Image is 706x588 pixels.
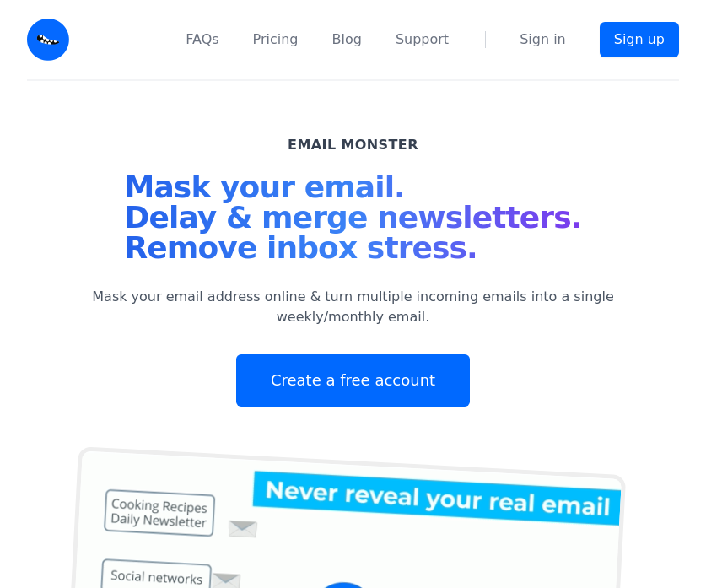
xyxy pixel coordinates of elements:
a: Blog [332,30,362,50]
a: Sign in [520,30,566,50]
a: FAQs [186,30,218,50]
a: Support [396,30,449,50]
h1: Mask your email. Delay & merge newsletters. Remove inbox stress. [125,172,582,270]
a: Pricing [253,30,299,50]
h2: Email Monster [288,135,418,155]
img: Email Monster [27,19,69,61]
p: Mask your email address online & turn multiple incoming emails into a single weekly/monthly email. [70,287,637,327]
a: Sign up [600,22,679,57]
a: Create a free account [236,354,470,407]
